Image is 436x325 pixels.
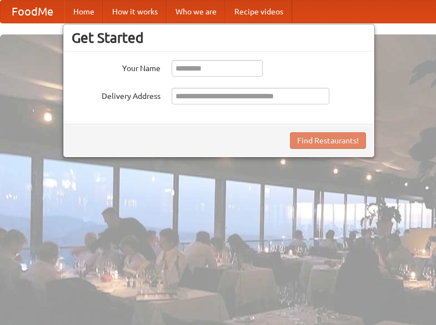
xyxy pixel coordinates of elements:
[72,60,161,74] label: Your Name
[72,88,161,102] label: Delivery Address
[167,1,225,23] a: Who we are
[1,1,64,23] a: FoodMe
[72,29,366,46] h3: Get Started
[64,1,103,23] a: Home
[103,1,167,23] a: How it works
[225,1,292,23] a: Recipe videos
[290,132,366,149] button: Find Restaurants!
